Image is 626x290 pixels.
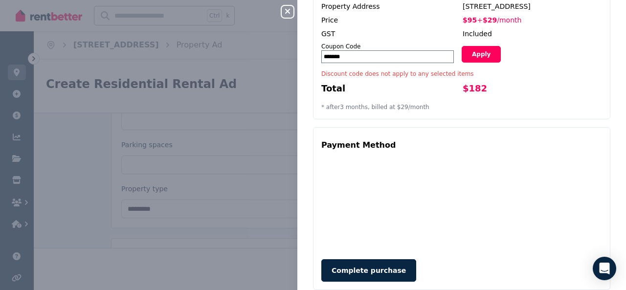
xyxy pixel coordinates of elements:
div: Payment Method [321,135,396,155]
div: Discount code does not apply to any selected items [321,70,602,78]
span: + [477,16,483,24]
span: $29 [483,16,497,24]
div: Coupon Code [321,43,454,50]
div: Price [321,15,461,25]
div: Total [321,82,461,99]
p: * after 3 month s, billed at $29 / month [321,103,602,111]
div: [STREET_ADDRESS] [463,1,602,11]
div: Property Address [321,1,461,11]
div: GST [321,29,461,39]
iframe: Secure payment input frame [319,157,604,249]
div: $182 [463,82,602,99]
button: Complete purchase [321,259,416,282]
button: Apply [462,46,501,63]
div: Included [463,29,602,39]
div: Open Intercom Messenger [593,257,616,280]
span: $95 [463,16,477,24]
span: / month [497,16,521,24]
